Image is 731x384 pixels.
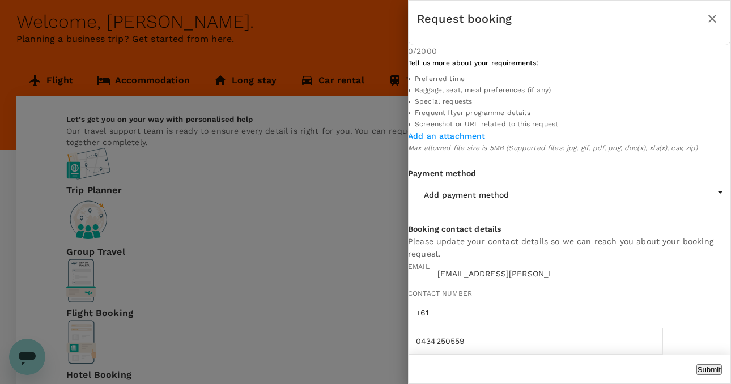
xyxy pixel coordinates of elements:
[417,10,703,28] div: Request booking
[415,119,558,130] span: Screenshot or URL related to this request
[696,364,722,375] button: Submit
[408,300,499,326] div: +61
[408,289,472,297] span: Contact Number
[416,308,428,317] span: +61
[415,96,472,108] span: Special requests
[408,223,731,236] h6: Booking contact details
[408,59,539,67] span: Tell us more about your requirements :
[415,74,465,85] span: Preferred time
[408,263,430,271] span: Email
[408,144,698,152] span: Max allowed file size is 5MB (Supported files: jpg, gif, pdf, png, doc(x), xls(x), csv, zip)
[408,131,486,140] span: Add an attachment
[408,180,525,210] button: Add payment method
[703,9,722,28] button: close
[415,85,551,96] span: Baggage, seat, meal preferences (if any)
[408,236,731,261] h6: Please update your contact details so we can reach you about your booking request.
[415,108,530,119] span: Frequent flyer programme details
[408,45,731,57] p: 0 /2000
[408,168,731,180] h6: Payment method
[424,189,509,200] p: Add payment method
